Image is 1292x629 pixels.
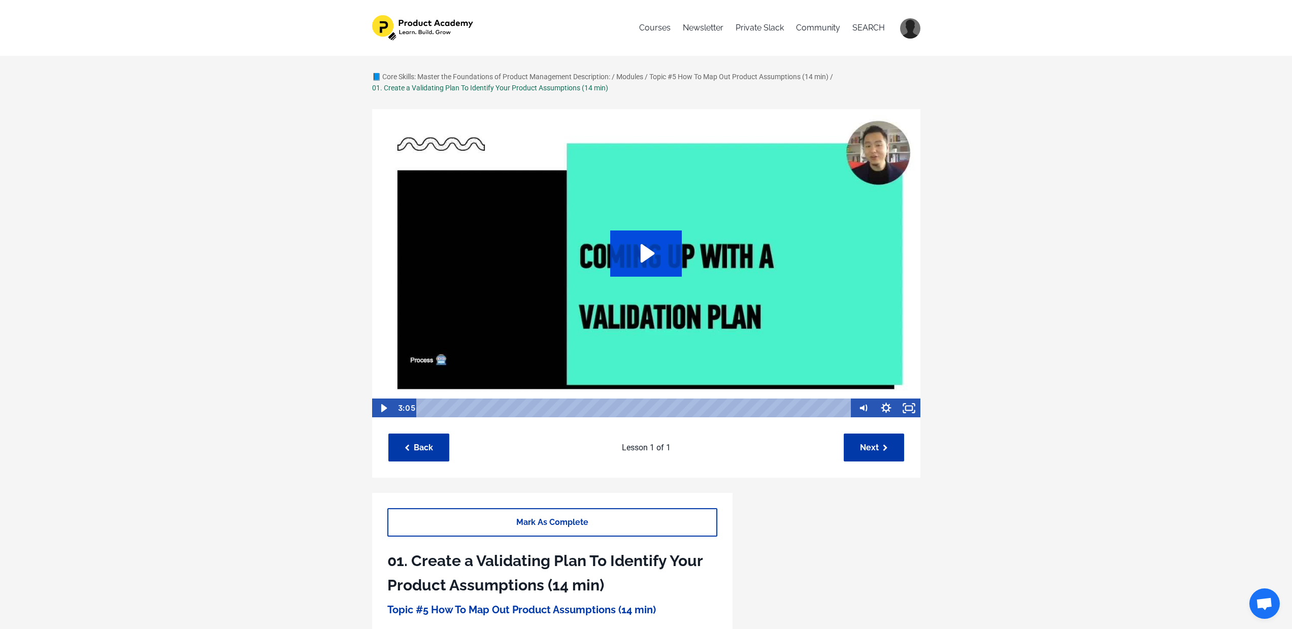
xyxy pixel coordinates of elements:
[372,399,394,418] button: Play Video
[372,82,608,93] div: 01. Create a Validating Plan To Identify Your Product Assumptions (14 min)
[454,441,839,454] p: Lesson 1 of 1
[425,399,846,418] div: Playbar
[830,71,833,82] div: /
[649,73,829,81] a: Topic #5 How To Map Out Product Assumptions (14 min)
[736,15,784,41] a: Private Slack
[645,71,648,82] div: /
[683,15,723,41] a: Newsletter
[372,73,610,81] a: 📘 Core Skills: Master the Foundations of Product Management Description:
[616,73,643,81] a: Modules
[796,15,840,41] a: Community
[387,508,717,536] a: Mark As Complete
[612,71,615,82] div: /
[387,549,717,598] h1: 01. Create a Validating Plan To Identify Your Product Assumptions (14 min)
[388,434,449,461] a: Back
[875,399,898,418] button: Show settings menu
[387,604,656,616] a: Topic #5 How To Map Out Product Assumptions (14 min)
[852,15,885,41] a: SEARCH
[852,399,875,418] button: Mute
[1249,588,1280,619] a: Open chat
[900,18,920,39] img: 82c0ba29582d690064e5445c78d54ad4
[610,230,682,276] button: Play Video: /sites/127338/video/a9a7ec7d-fc29-492e-96b9-4e3d14d70d41.mp4
[372,15,475,41] img: 1e4575b-f30f-f7bc-803-1053f84514_582dc3fb-c1b0-4259-95ab-5487f20d86c3.png
[844,434,904,461] a: Next
[898,399,920,418] button: Fullscreen
[639,15,671,41] a: Courses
